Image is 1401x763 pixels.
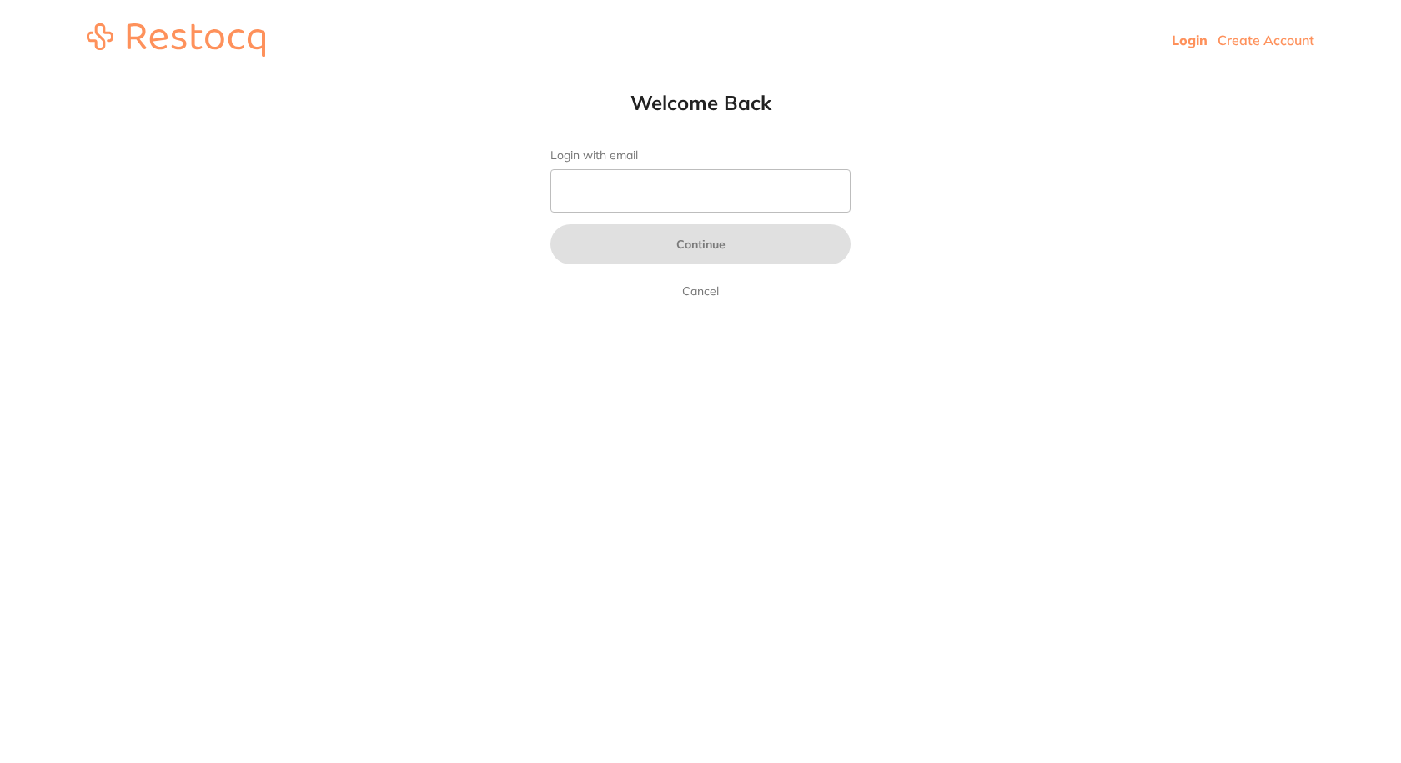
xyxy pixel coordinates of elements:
[550,148,851,163] label: Login with email
[679,281,722,301] a: Cancel
[1218,32,1314,48] a: Create Account
[517,90,884,115] h1: Welcome Back
[1172,32,1208,48] a: Login
[87,23,265,57] img: restocq_logo.svg
[550,224,851,264] button: Continue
